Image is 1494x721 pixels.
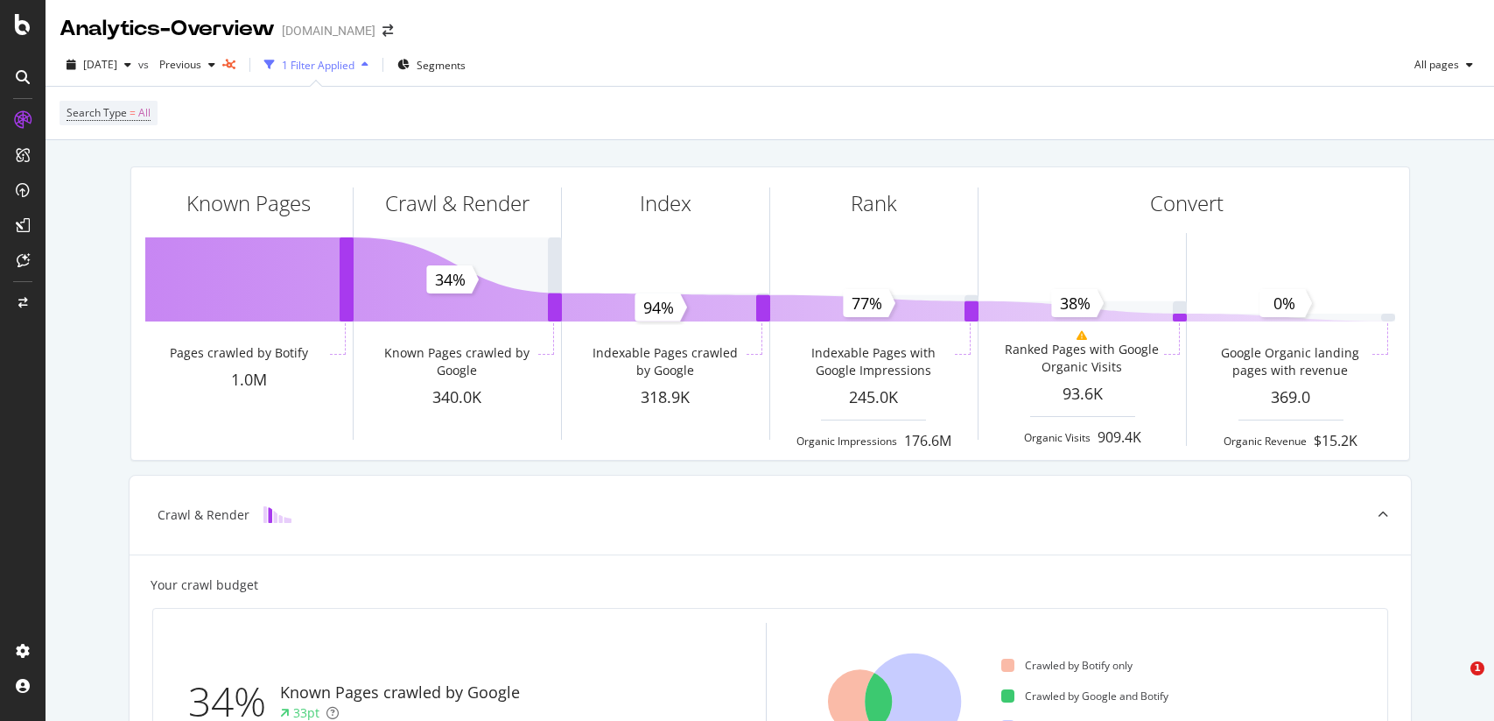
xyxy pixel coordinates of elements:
button: [DATE] [60,51,138,79]
button: All pages [1407,51,1480,79]
div: arrow-right-arrow-left [382,25,393,37]
div: Analytics - Overview [60,14,275,44]
span: 2025 Aug. 29th [83,57,117,72]
span: Segments [417,58,466,73]
span: All [138,101,151,125]
div: Crawled by Botify only [1001,658,1133,673]
div: [DOMAIN_NAME] [282,22,375,39]
button: Segments [390,51,473,79]
iframe: Intercom live chat [1434,661,1476,703]
span: Previous [152,57,201,72]
div: 318.9K [562,386,769,409]
span: = [130,105,136,120]
div: Crawled by Google and Botify [1001,689,1168,703]
span: vs [138,57,152,72]
div: Crawl & Render [158,506,249,524]
div: Index [640,188,691,218]
span: 1 [1470,661,1484,675]
span: Search Type [67,105,127,120]
span: All pages [1407,57,1459,72]
div: Your crawl budget [151,576,258,594]
div: 1.0M [145,369,353,392]
img: block-icon [263,506,291,523]
div: Rank [851,188,897,218]
div: 176.6M [904,431,951,451]
div: Known Pages crawled by Google [378,344,535,379]
div: Pages crawled by Botify [170,344,308,362]
div: Known Pages crawled by Google [280,682,520,704]
div: Known Pages [186,188,311,218]
div: 245.0K [770,386,978,409]
div: 1 Filter Applied [282,58,354,73]
div: Crawl & Render [385,188,530,218]
div: 340.0K [354,386,561,409]
button: Previous [152,51,222,79]
div: Organic Impressions [796,434,897,449]
button: 1 Filter Applied [257,51,375,79]
div: Indexable Pages with Google Impressions [795,344,951,379]
div: Indexable Pages crawled by Google [586,344,743,379]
